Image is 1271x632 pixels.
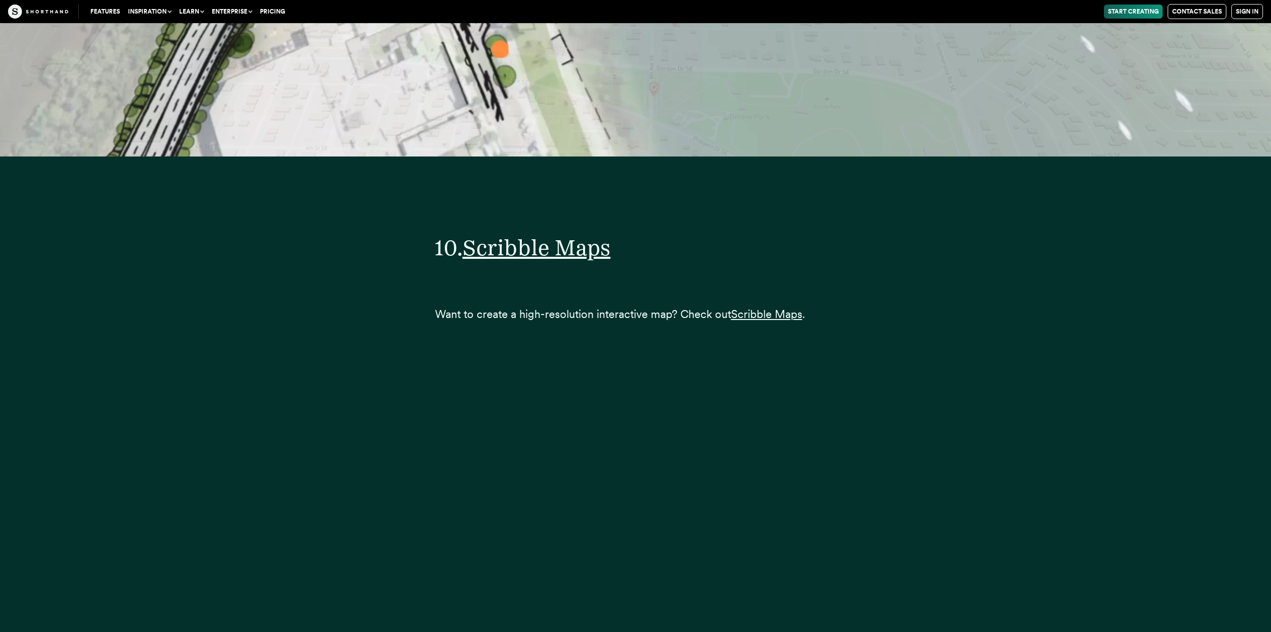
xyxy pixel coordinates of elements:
button: Inspiration [124,5,175,19]
a: Contact Sales [1168,4,1226,19]
button: Enterprise [208,5,256,19]
button: Learn [175,5,208,19]
a: Start Creating [1104,5,1163,19]
img: The Craft [8,5,68,19]
a: Scribble Maps [463,234,611,261]
span: . [802,307,805,321]
a: Scribble Maps [731,307,802,321]
a: Sign in [1231,4,1263,19]
span: Want to create a high-resolution interactive map? Check out [435,307,731,321]
a: Pricing [256,5,289,19]
a: Features [86,5,124,19]
span: 10. [435,234,463,261]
